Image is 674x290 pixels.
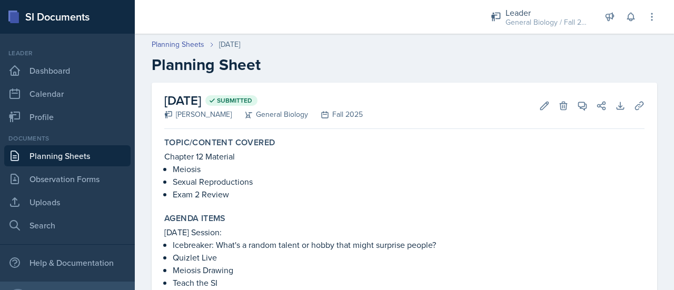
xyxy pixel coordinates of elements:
[164,109,232,120] div: [PERSON_NAME]
[4,60,131,81] a: Dashboard
[173,264,645,276] p: Meiosis Drawing
[4,106,131,127] a: Profile
[173,163,645,175] p: Meiosis
[4,83,131,104] a: Calendar
[219,39,240,50] div: [DATE]
[173,238,645,251] p: Icebreaker: What's a random talent or hobby that might surprise people?
[164,137,275,148] label: Topic/Content Covered
[152,39,204,50] a: Planning Sheets
[506,6,590,19] div: Leader
[152,55,657,74] h2: Planning Sheet
[173,175,645,188] p: Sexual Reproductions
[4,134,131,143] div: Documents
[506,17,590,28] div: General Biology / Fall 2025
[4,215,131,236] a: Search
[217,96,252,105] span: Submitted
[308,109,363,120] div: Fall 2025
[173,276,645,289] p: Teach the SI
[173,251,645,264] p: Quizlet Live
[4,252,131,273] div: Help & Documentation
[4,192,131,213] a: Uploads
[4,48,131,58] div: Leader
[164,150,645,163] p: Chapter 12 Material
[164,91,363,110] h2: [DATE]
[4,145,131,166] a: Planning Sheets
[232,109,308,120] div: General Biology
[4,168,131,189] a: Observation Forms
[173,188,645,201] p: Exam 2 Review
[164,213,226,224] label: Agenda items
[164,226,645,238] p: [DATE] Session:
